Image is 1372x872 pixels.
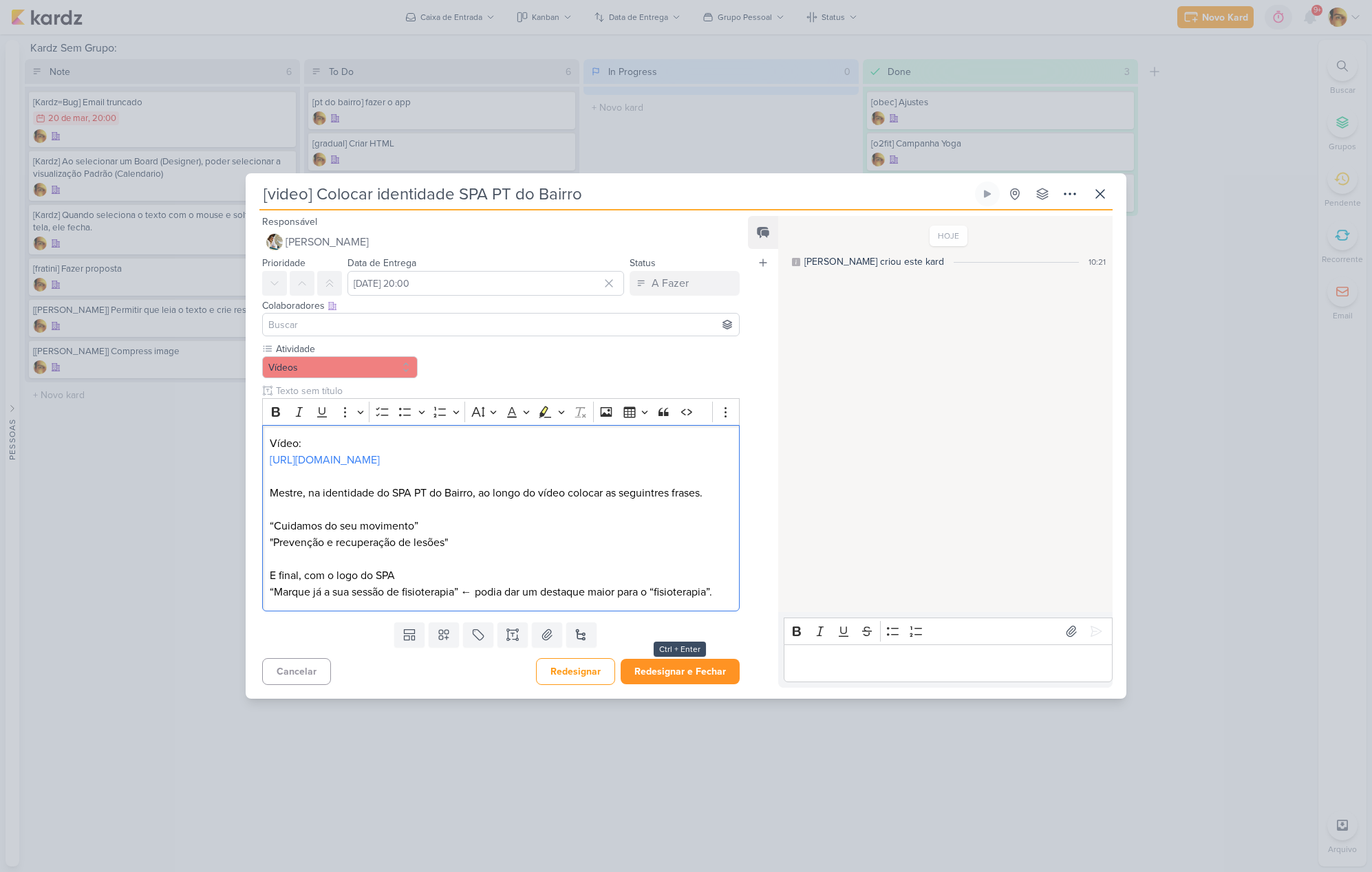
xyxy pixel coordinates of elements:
div: Editor toolbar [262,398,740,425]
p: Mestre, na identidade do SPA PT do Bairro, ao longo do vídeo colocar as seguintres frases. [270,485,732,501]
button: Redesignar e Fechar [621,659,740,684]
div: Editor editing area: main [262,425,740,611]
input: Select a date [347,271,624,296]
p: "Prevenção e recuperação de lesões" E final, com o logo do SPA [270,534,732,584]
button: Vídeos [262,356,418,378]
button: Redesignar [536,658,615,685]
img: Raphael Simas [266,234,283,250]
label: Atividade [275,342,418,356]
input: Buscar [266,316,736,333]
p: Vídeo: [270,435,732,452]
button: A Fazer [630,271,740,296]
p: “Marque já a sua sessão de fisioterapia” ← podia dar um destaque maior para o “fisioterapia”. [270,584,732,600]
div: Editor toolbar [784,618,1113,644]
a: [URL][DOMAIN_NAME] [270,453,380,467]
input: Texto sem título [273,384,740,398]
div: A Fazer [652,275,689,292]
div: Editor editing area: main [784,644,1113,682]
span: [PERSON_NAME] [286,234,369,250]
button: [PERSON_NAME] [262,230,740,254]
div: 10:21 [1089,256,1106,268]
div: [PERSON_NAME] criou este kard [804,254,944,269]
label: Data de Entrega [347,257,416,269]
div: Ctrl + Enter [654,642,706,657]
label: Status [630,257,656,269]
input: Kard Sem Título [259,182,972,206]
button: Cancelar [262,658,331,685]
p: “Cuidamos do seu movimento” [270,518,732,534]
div: Ligar relógio [982,188,993,199]
label: Responsável [262,216,317,228]
label: Prioridade [262,257,306,269]
div: Colaboradores [262,298,740,313]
